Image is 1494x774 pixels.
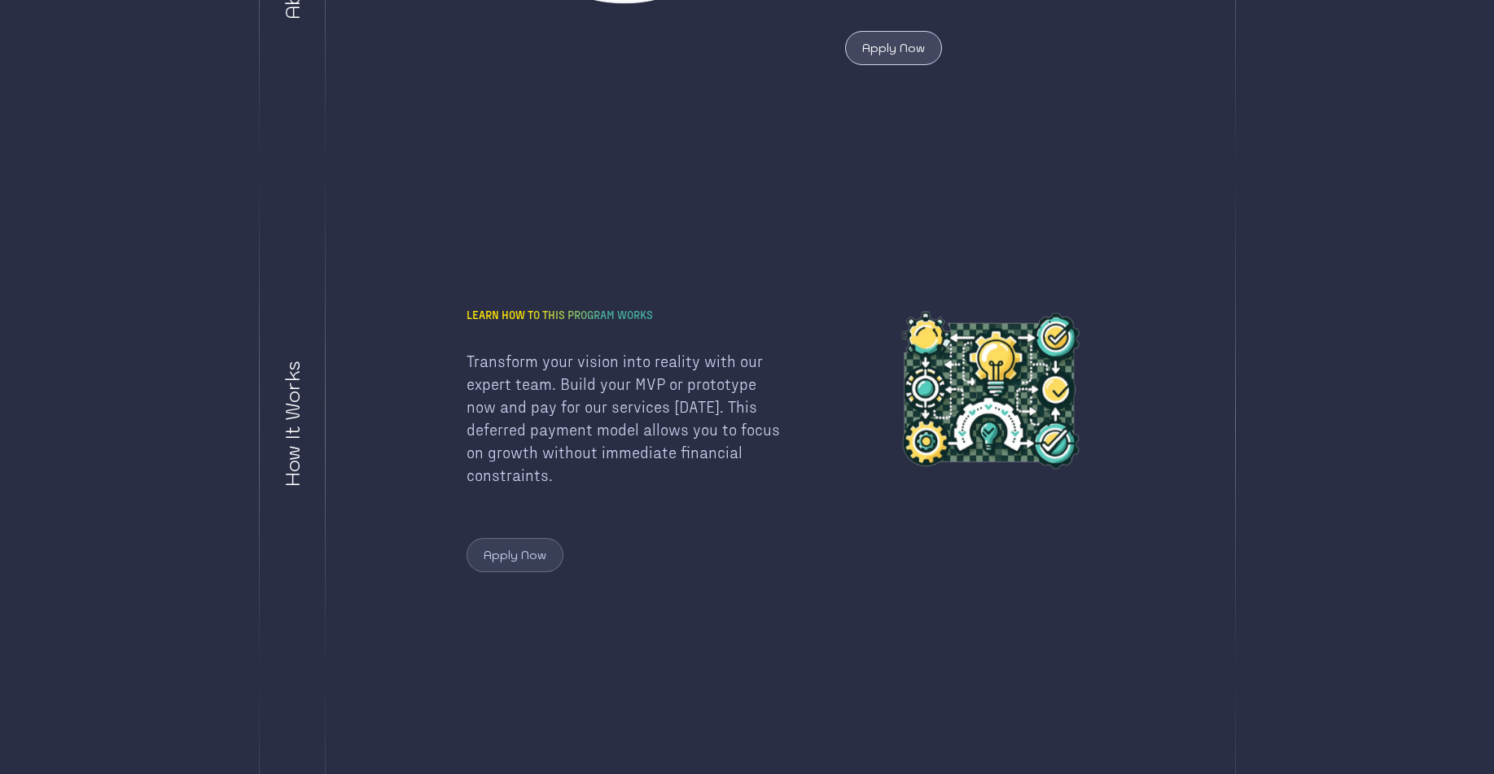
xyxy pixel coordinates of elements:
[845,273,1159,518] img: Learn how to this program works
[845,31,942,65] button: Apply Now
[467,306,659,323] h1: Learn how to this program works
[467,538,563,572] button: Apply Now
[279,360,305,486] div: How It Works
[467,349,780,486] p: Transform your vision into reality with our expert team. Build your MVP or prototype now and pay ...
